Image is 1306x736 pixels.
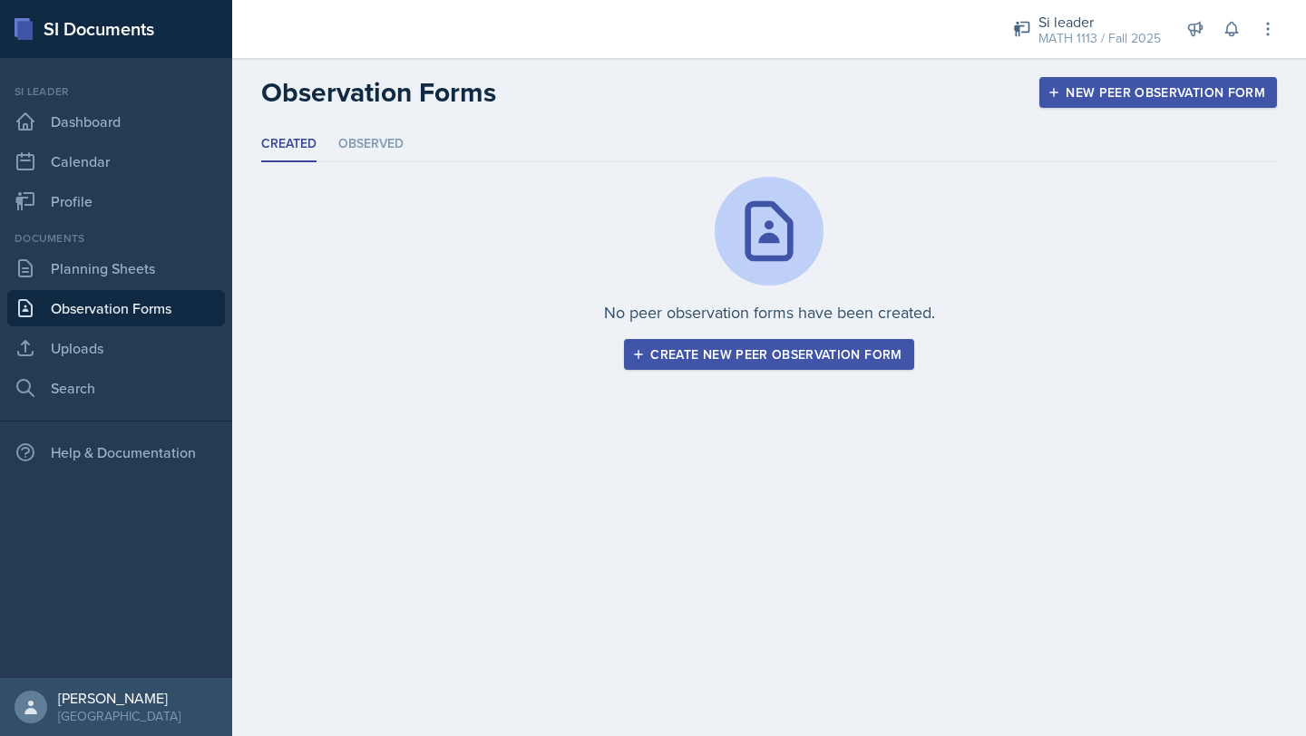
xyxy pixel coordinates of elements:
[7,83,225,100] div: Si leader
[7,103,225,140] a: Dashboard
[58,689,180,707] div: [PERSON_NAME]
[604,300,935,324] p: No peer observation forms have been created.
[1038,11,1161,33] div: Si leader
[7,370,225,406] a: Search
[7,183,225,219] a: Profile
[58,707,180,725] div: [GEOGRAPHIC_DATA]
[7,290,225,326] a: Observation Forms
[7,434,225,470] div: Help & Documentation
[1038,29,1161,48] div: MATH 1113 / Fall 2025
[7,143,225,179] a: Calendar
[7,230,225,247] div: Documents
[624,339,913,370] button: Create new peer observation form
[261,76,496,109] h2: Observation Forms
[7,330,225,366] a: Uploads
[338,127,404,162] li: Observed
[7,250,225,286] a: Planning Sheets
[261,127,317,162] li: Created
[1039,77,1277,108] button: New Peer Observation Form
[1051,85,1265,100] div: New Peer Observation Form
[636,347,902,362] div: Create new peer observation form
